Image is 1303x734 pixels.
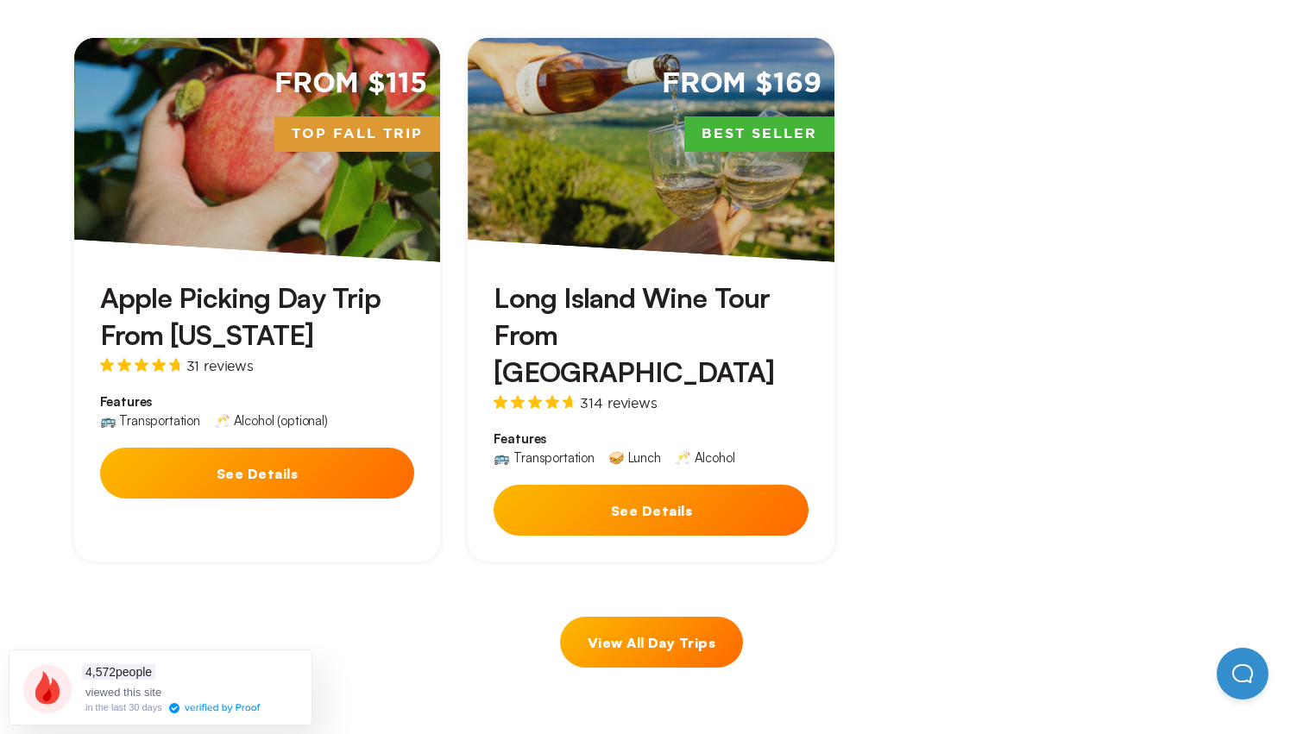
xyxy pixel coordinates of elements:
[214,414,328,427] div: 🥂 Alcohol (optional)
[100,448,415,499] button: See Details
[100,393,415,411] span: Features
[186,359,254,373] span: 31 reviews
[74,38,441,562] a: From $115Top Fall TripApple Picking Day Trip From [US_STATE]31 reviewsFeatures🚌 Transportation🥂 A...
[100,279,415,354] h3: Apple Picking Day Trip From [US_STATE]
[675,451,735,464] div: 🥂 Alcohol
[580,396,657,410] span: 314 reviews
[1217,648,1268,699] iframe: Help Scout Beacon - Open
[468,38,834,562] a: From $169Best SellerLong Island Wine Tour From [GEOGRAPHIC_DATA]314 reviewsFeatures🚌 Transportati...
[85,686,161,699] span: viewed this site
[494,430,809,448] span: Features
[494,451,594,464] div: 🚌 Transportation
[662,66,821,103] span: From $169
[85,665,116,679] span: 4,572
[684,116,834,153] span: Best Seller
[494,279,809,392] h3: Long Island Wine Tour From [GEOGRAPHIC_DATA]
[494,485,809,536] button: See Details
[85,703,162,712] div: in the last 30 days
[274,66,427,103] span: From $115
[82,664,155,680] span: people
[560,617,743,668] a: View All Day Trips
[100,414,200,427] div: 🚌 Transportation
[608,451,661,464] div: 🥪 Lunch
[274,116,440,153] span: Top Fall Trip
